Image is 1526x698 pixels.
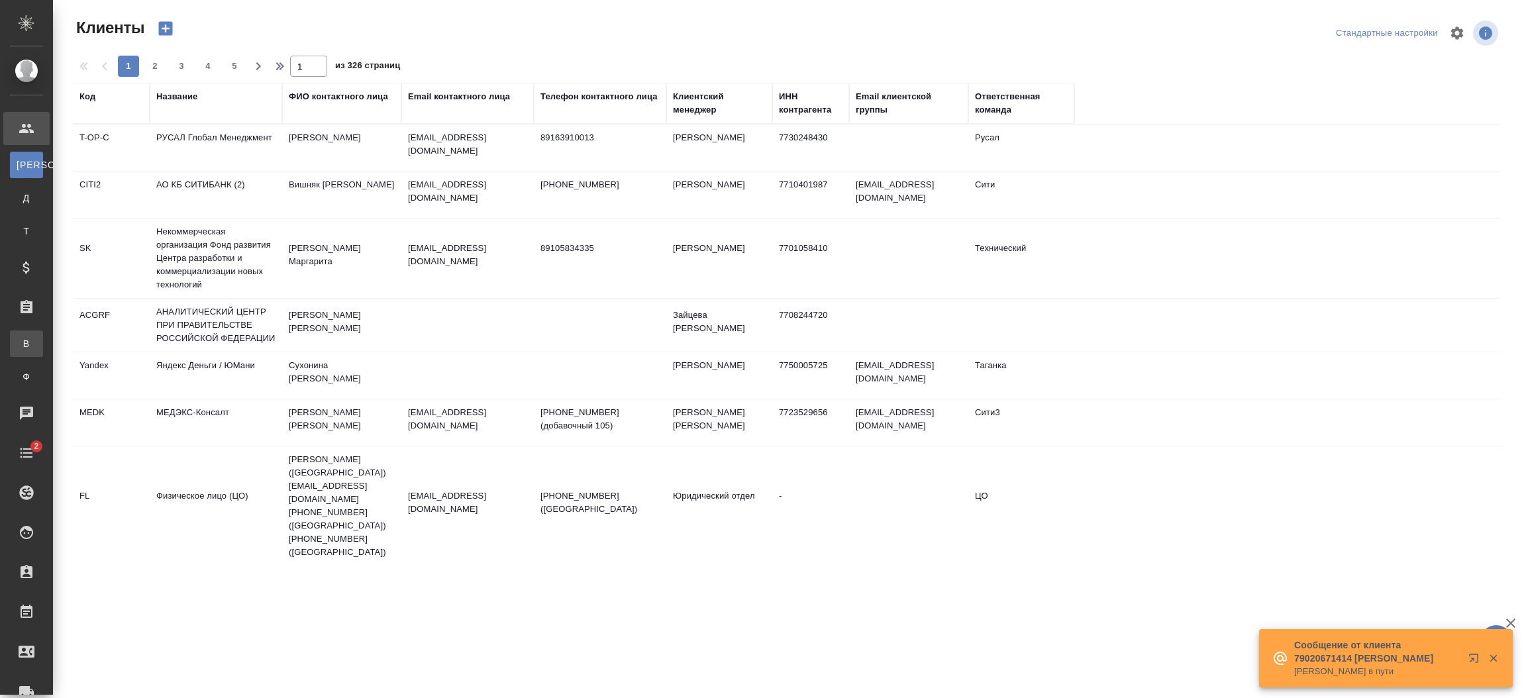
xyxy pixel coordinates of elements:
td: 7710401987 [772,172,849,218]
div: Email клиентской группы [856,90,962,117]
a: В [10,330,43,357]
p: [PHONE_NUMBER] [540,178,660,191]
td: Технический [968,235,1074,281]
td: Yandex [73,352,150,399]
span: 2 [26,440,46,453]
td: АНАЛИТИЧЕСКИЙ ЦЕНТР ПРИ ПРАВИТЕЛЬСТВЕ РОССИЙСКОЙ ФЕДЕРАЦИИ [150,299,282,352]
td: Яндекс Деньги / ЮМани [150,352,282,399]
td: - [772,483,849,529]
div: Email контактного лица [408,90,510,103]
span: 2 [144,60,166,73]
a: Т [10,218,43,244]
a: Ф [10,364,43,390]
td: [PERSON_NAME] [PERSON_NAME] [666,399,772,446]
td: 7708244720 [772,302,849,348]
td: Сухонина [PERSON_NAME] [282,352,401,399]
td: Сити3 [968,399,1074,446]
td: [PERSON_NAME] ([GEOGRAPHIC_DATA]) [EMAIL_ADDRESS][DOMAIN_NAME] [PHONE_NUMBER] ([GEOGRAPHIC_DATA])... [282,446,401,566]
td: Русал [968,125,1074,171]
td: Вишняк [PERSON_NAME] [282,172,401,218]
p: [PERSON_NAME] в пути [1294,665,1460,678]
td: 7701058410 [772,235,849,281]
p: [EMAIL_ADDRESS][DOMAIN_NAME] [408,131,527,158]
td: [EMAIL_ADDRESS][DOMAIN_NAME] [849,399,968,446]
p: [EMAIL_ADDRESS][DOMAIN_NAME] [408,178,527,205]
td: [PERSON_NAME] [666,172,772,218]
span: Ф [17,370,36,383]
p: [PHONE_NUMBER] ([GEOGRAPHIC_DATA]) [540,489,660,516]
p: Сообщение от клиента 79020671414 [PERSON_NAME] [1294,638,1460,665]
td: CITI2 [73,172,150,218]
td: T-OP-C [73,125,150,171]
button: 3 [171,56,192,77]
td: Сити [968,172,1074,218]
button: 4 [197,56,219,77]
p: 89163910013 [540,131,660,144]
td: ЦО [968,483,1074,529]
div: split button [1333,23,1441,44]
td: Физическое лицо (ЦО) [150,483,282,529]
span: из 326 страниц [335,58,400,77]
p: 89105834335 [540,242,660,255]
span: Клиенты [73,17,144,38]
button: 5 [224,56,245,77]
td: [PERSON_NAME] [PERSON_NAME] [282,302,401,348]
td: 7750005725 [772,352,849,399]
a: 2 [3,436,50,470]
td: [PERSON_NAME] [282,125,401,171]
td: [PERSON_NAME] [666,352,772,399]
p: [PHONE_NUMBER] (добавочный 105) [540,406,660,432]
td: FL [73,483,150,529]
span: Т [17,224,36,238]
td: Зайцева [PERSON_NAME] [666,302,772,348]
a: [PERSON_NAME] [10,152,43,178]
span: Посмотреть информацию [1473,21,1501,46]
a: Д [10,185,43,211]
td: [PERSON_NAME] Маргарита [282,235,401,281]
td: Таганка [968,352,1074,399]
td: [PERSON_NAME] [PERSON_NAME] [282,399,401,446]
p: [EMAIL_ADDRESS][DOMAIN_NAME] [408,242,527,268]
span: 3 [171,60,192,73]
button: Закрыть [1480,652,1507,664]
div: ИНН контрагента [779,90,842,117]
td: МЕДЭКС-Консалт [150,399,282,446]
span: Настроить таблицу [1441,17,1473,49]
div: Название [156,90,197,103]
button: Создать [150,17,181,40]
div: ФИО контактного лица [289,90,388,103]
td: Юридический отдел [666,483,772,529]
p: [EMAIL_ADDRESS][DOMAIN_NAME] [408,489,527,516]
div: Ответственная команда [975,90,1068,117]
div: Код [79,90,95,103]
button: 2 [144,56,166,77]
td: 7723529656 [772,399,849,446]
td: РУСАЛ Глобал Менеджмент [150,125,282,171]
span: Д [17,191,36,205]
span: В [17,337,36,350]
td: SK [73,235,150,281]
span: 5 [224,60,245,73]
button: Открыть в новой вкладке [1460,645,1492,677]
td: АО КБ СИТИБАНК (2) [150,172,282,218]
td: ACGRF [73,302,150,348]
button: 🙏 [1480,625,1513,658]
div: Телефон контактного лица [540,90,658,103]
span: [PERSON_NAME] [17,158,36,172]
td: [EMAIL_ADDRESS][DOMAIN_NAME] [849,172,968,218]
td: MEDK [73,399,150,446]
div: Клиентский менеджер [673,90,766,117]
span: 4 [197,60,219,73]
td: [EMAIL_ADDRESS][DOMAIN_NAME] [849,352,968,399]
td: [PERSON_NAME] [666,235,772,281]
td: 7730248430 [772,125,849,171]
td: Некоммерческая организация Фонд развития Центра разработки и коммерциализации новых технологий [150,219,282,298]
p: [EMAIL_ADDRESS][DOMAIN_NAME] [408,406,527,432]
td: [PERSON_NAME] [666,125,772,171]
